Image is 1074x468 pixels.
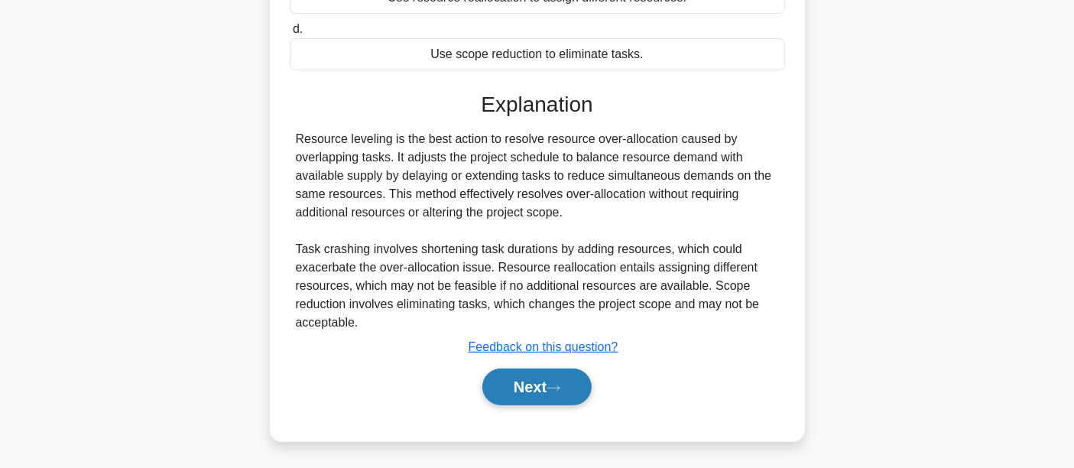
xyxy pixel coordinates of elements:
a: Feedback on this question? [469,340,618,353]
div: Use scope reduction to eliminate tasks. [290,38,785,70]
button: Next [482,369,592,405]
div: Resource leveling is the best action to resolve resource over-allocation caused by overlapping ta... [296,130,779,332]
h3: Explanation [299,92,776,118]
span: d. [293,22,303,35]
